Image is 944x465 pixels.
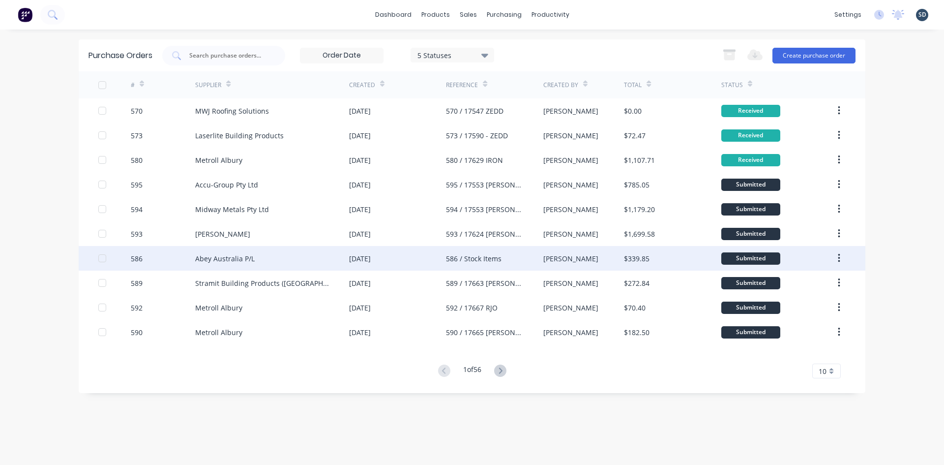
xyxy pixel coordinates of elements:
div: [DATE] [349,155,371,165]
div: $1,699.58 [624,229,655,239]
div: MWJ Roofing Solutions [195,106,269,116]
div: 570 [131,106,143,116]
div: Accu-Group Pty Ltd [195,180,258,190]
div: [DATE] [349,253,371,264]
div: [PERSON_NAME] [543,229,598,239]
div: [DATE] [349,106,371,116]
div: 592 / 17667 RJO [446,303,498,313]
div: Submitted [721,228,780,240]
div: 573 [131,130,143,141]
div: Midway Metals Pty Ltd [195,204,269,215]
div: 592 [131,303,143,313]
div: Submitted [721,277,780,289]
div: 593 / 17624 [PERSON_NAME] [446,229,523,239]
div: purchasing [482,7,527,22]
div: [DATE] [349,278,371,288]
div: $0.00 [624,106,642,116]
div: 594 [131,204,143,215]
div: Received [721,154,780,166]
div: 573 / 17590 - ZEDD [446,130,508,141]
img: Factory [18,7,32,22]
div: [PERSON_NAME] [543,180,598,190]
div: [DATE] [349,130,371,141]
div: $785.05 [624,180,649,190]
div: [DATE] [349,303,371,313]
div: 5 Statuses [417,50,488,60]
div: $72.47 [624,130,646,141]
div: [PERSON_NAME] [543,303,598,313]
div: [PERSON_NAME] [543,327,598,338]
div: Submitted [721,179,780,191]
div: Created [349,81,375,90]
div: Submitted [721,326,780,339]
div: Submitted [721,302,780,314]
div: Supplier [195,81,221,90]
button: Create purchase order [772,48,855,63]
div: 580 [131,155,143,165]
div: Submitted [721,252,780,265]
div: [PERSON_NAME] [543,155,598,165]
div: Total [624,81,642,90]
span: SD [918,10,926,19]
div: 589 [131,278,143,288]
div: Laserlite Building Products [195,130,284,141]
div: 589 / 17663 [PERSON_NAME] [446,278,523,288]
div: 580 / 17629 IRON [446,155,503,165]
input: Order Date [300,48,383,63]
span: 10 [819,366,826,376]
div: $272.84 [624,278,649,288]
div: [DATE] [349,180,371,190]
div: $339.85 [624,253,649,264]
div: Reference [446,81,478,90]
div: [PERSON_NAME] [543,106,598,116]
div: Stramit Building Products ([GEOGRAPHIC_DATA]) [195,278,329,288]
div: Metroll Albury [195,303,242,313]
div: Created By [543,81,578,90]
div: Metroll Albury [195,327,242,338]
div: products [416,7,455,22]
div: $1,107.71 [624,155,655,165]
div: $70.40 [624,303,646,313]
div: 595 [131,180,143,190]
div: settings [829,7,866,22]
div: [PERSON_NAME] [543,130,598,141]
div: 586 / Stock Items [446,253,501,264]
div: sales [455,7,482,22]
div: Abey Australia P/L [195,253,255,264]
div: Received [721,129,780,142]
div: 594 / 17553 [PERSON_NAME] [446,204,523,215]
div: [PERSON_NAME] [195,229,250,239]
input: Search purchase orders... [188,51,270,61]
div: [PERSON_NAME] [543,204,598,215]
div: 1 of 56 [463,364,481,378]
div: 593 [131,229,143,239]
div: 570 / 17547 ZEDD [446,106,503,116]
div: # [131,81,135,90]
div: [DATE] [349,204,371,215]
div: Received [721,105,780,117]
div: Purchase Orders [88,50,152,62]
a: dashboard [370,7,416,22]
div: 586 [131,253,143,264]
div: [PERSON_NAME] [543,278,598,288]
div: 590 [131,327,143,338]
div: [PERSON_NAME] [543,253,598,264]
div: $182.50 [624,327,649,338]
div: Status [721,81,743,90]
div: [DATE] [349,229,371,239]
div: Submitted [721,203,780,216]
div: 590 / 17665 [PERSON_NAME] [446,327,523,338]
div: productivity [527,7,574,22]
div: 595 / 17553 [PERSON_NAME] [446,180,523,190]
div: [DATE] [349,327,371,338]
div: Metroll Albury [195,155,242,165]
div: $1,179.20 [624,204,655,215]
